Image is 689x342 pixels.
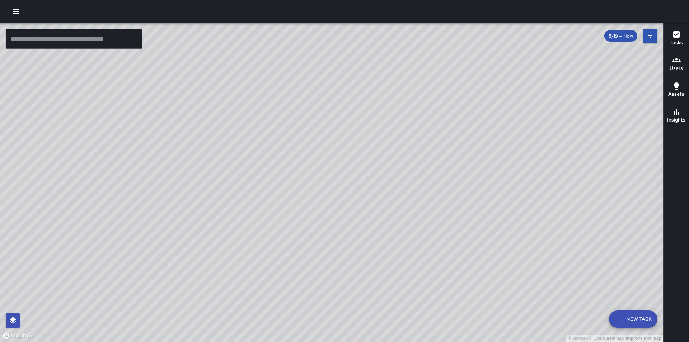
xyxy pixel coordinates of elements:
h6: Insights [667,116,685,124]
button: Insights [664,103,689,129]
h6: Tasks [670,39,683,47]
button: Assets [664,77,689,103]
h6: Assets [668,90,684,98]
h6: Users [670,65,683,72]
button: Users [664,52,689,77]
button: New Task [609,310,657,328]
button: Tasks [664,26,689,52]
span: 8/19 — Now [604,33,637,39]
button: Filters [643,29,657,43]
